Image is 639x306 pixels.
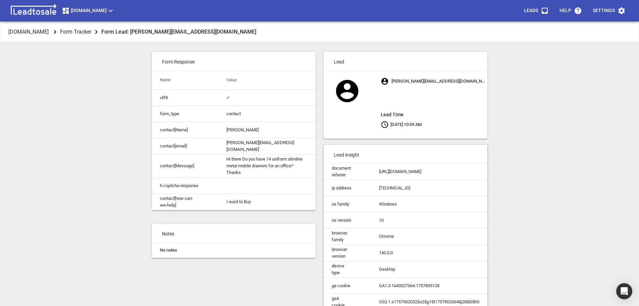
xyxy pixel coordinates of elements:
[152,224,316,243] p: Notes
[371,164,487,180] td: [URL][DOMAIN_NAME]
[324,180,371,196] td: ip address
[152,194,219,210] td: contact[how-can-we-help]
[218,71,315,90] th: Value
[371,196,487,212] td: Windows
[59,4,117,17] button: [DOMAIN_NAME]
[218,122,315,138] td: [PERSON_NAME]
[381,75,487,130] p: [PERSON_NAME][EMAIL_ADDRESS][DOMAIN_NAME] [DATE] 10:09 AM
[152,52,316,71] p: Form Response
[62,7,115,15] span: [DOMAIN_NAME]
[324,228,371,245] td: browser family
[8,28,49,36] p: [DOMAIN_NAME]
[381,111,487,119] aside: Lead Time
[371,261,487,278] td: Desktop
[324,164,371,180] td: document referrer
[324,196,371,212] td: os family
[152,138,219,155] td: contact[email]
[152,71,219,90] th: Name
[218,90,315,106] td: ✓
[560,7,571,14] p: Help
[152,178,219,194] td: h-captcha-response
[371,212,487,228] td: 10
[152,122,219,138] td: contact[Name]
[324,245,371,261] td: browser version
[371,245,487,261] td: 140.0.0
[8,4,59,17] img: logo
[101,27,256,36] aside: Form Lead: [PERSON_NAME][EMAIL_ADDRESS][DOMAIN_NAME]
[218,155,315,178] td: Hi there Do you have 14 uniform slimline metal mobile drawers for an office? Thanks
[524,7,538,14] p: Leads
[152,106,219,122] td: form_type
[218,194,315,210] td: I want to Buy
[324,212,371,228] td: os version
[152,155,219,178] td: contact[Message]
[324,52,487,71] p: Lead
[152,90,219,106] td: utf8
[324,145,487,164] p: Lead insight
[324,261,371,278] td: device type
[371,180,487,196] td: [TECHNICAL_ID]
[218,138,315,155] td: [PERSON_NAME][EMAIL_ADDRESS][DOMAIN_NAME]
[60,28,91,36] p: Form Tracker
[218,106,315,122] td: contact
[593,7,615,14] p: Settings
[152,243,316,258] li: No notes
[371,278,487,294] td: GA1.3.1640027664.1757895128
[324,278,371,294] td: ga cookie
[371,228,487,245] td: Chrome
[616,283,632,299] div: Open Intercom Messenger
[381,121,389,129] svg: Your local time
